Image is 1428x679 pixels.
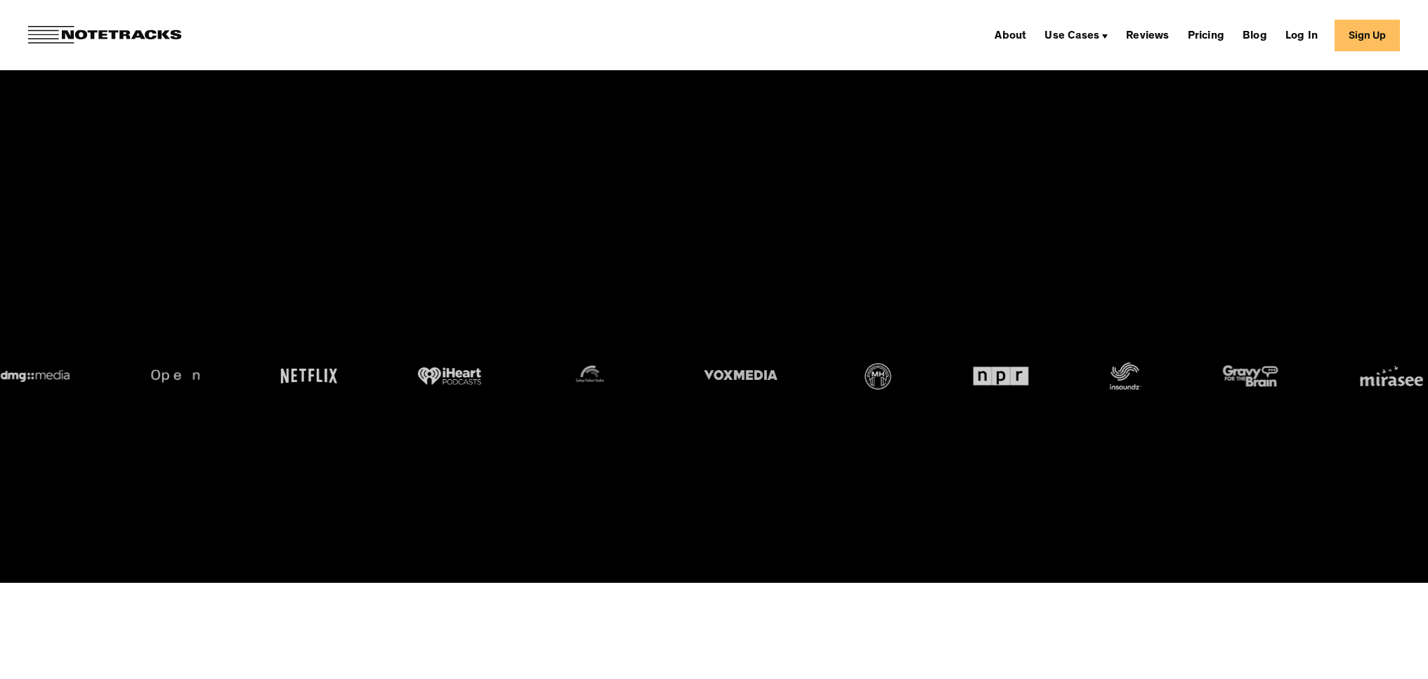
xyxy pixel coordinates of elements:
[1280,24,1323,46] a: Log In
[989,24,1032,46] a: About
[1182,24,1230,46] a: Pricing
[1237,24,1273,46] a: Blog
[1120,24,1174,46] a: Reviews
[1335,20,1400,51] a: Sign Up
[1044,31,1099,42] div: Use Cases
[1039,24,1113,46] div: Use Cases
